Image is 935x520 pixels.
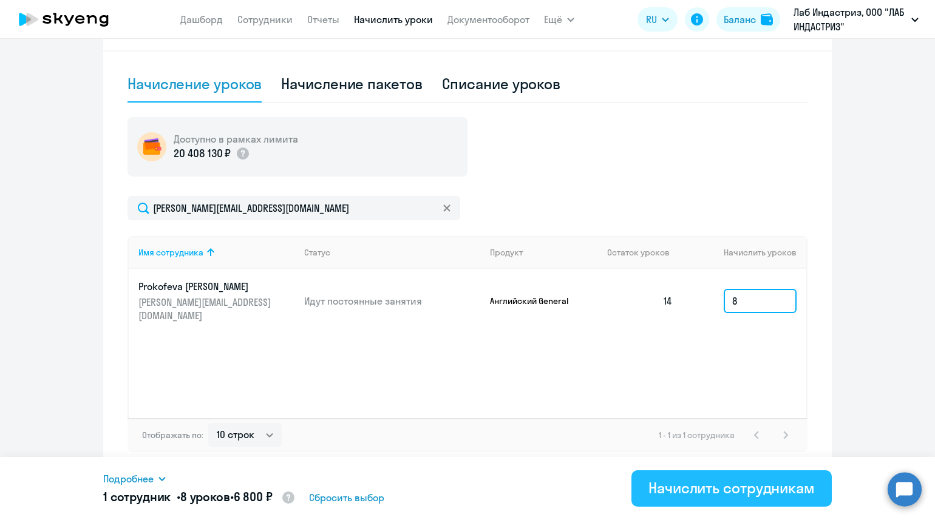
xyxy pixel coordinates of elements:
[174,146,231,161] p: 20 408 130 ₽
[447,13,529,25] a: Документооборот
[544,7,574,32] button: Ещё
[103,471,154,486] span: Подробнее
[103,488,296,507] h5: 1 сотрудник • •
[138,295,274,322] p: [PERSON_NAME][EMAIL_ADDRESS][DOMAIN_NAME]
[307,13,339,25] a: Отчеты
[724,12,756,27] div: Баланс
[180,13,223,25] a: Дашборд
[637,7,678,32] button: RU
[607,247,670,258] span: Остаток уроков
[794,5,906,34] p: Лаб Индастриз, ООО "ЛАБ ИНДАСТРИЗ"
[138,280,294,322] a: Prokofeva [PERSON_NAME][PERSON_NAME][EMAIL_ADDRESS][DOMAIN_NAME]
[354,13,433,25] a: Начислить уроки
[304,294,480,308] p: Идут постоянные занятия
[137,132,166,161] img: wallet-circle.png
[304,247,330,258] div: Статус
[597,269,682,333] td: 14
[631,470,832,507] button: Начислить сотрудникам
[127,196,460,220] input: Поиск по имени, email, продукту или статусу
[304,247,480,258] div: Статус
[761,13,773,25] img: balance
[142,430,203,441] span: Отображать по:
[237,13,293,25] a: Сотрудники
[138,247,294,258] div: Имя сотрудника
[281,74,422,93] div: Начисление пакетов
[234,489,273,504] span: 6 800 ₽
[174,132,298,146] h5: Доступно в рамках лимита
[180,489,230,504] span: 8 уроков
[544,12,562,27] span: Ещё
[787,5,925,34] button: Лаб Индастриз, ООО "ЛАБ ИНДАСТРИЗ"
[659,430,735,441] span: 1 - 1 из 1 сотрудника
[138,247,203,258] div: Имя сотрудника
[442,74,561,93] div: Списание уроков
[138,280,274,293] p: Prokofeva [PERSON_NAME]
[127,74,262,93] div: Начисление уроков
[490,295,581,306] p: Английский General
[490,247,523,258] div: Продукт
[682,236,806,269] th: Начислить уроков
[607,247,682,258] div: Остаток уроков
[309,490,384,505] span: Сбросить выбор
[648,478,815,498] div: Начислить сотрудникам
[716,7,780,32] button: Балансbalance
[490,247,598,258] div: Продукт
[646,12,657,27] span: RU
